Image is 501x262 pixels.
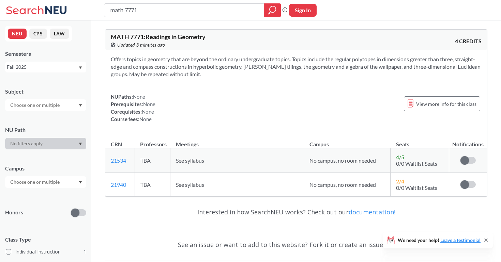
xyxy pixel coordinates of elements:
[455,37,482,45] span: 4 CREDITS
[143,101,155,107] span: None
[5,88,86,95] div: Subject
[268,5,276,15] svg: magnifying glass
[5,50,86,58] div: Semesters
[111,93,155,123] div: NUPaths: Prerequisites: Corequisites: Course fees:
[304,134,391,148] th: Campus
[105,235,487,255] div: See an issue or want to add to this website? Fork it or create an issue on .
[111,157,126,164] a: 21534
[7,101,64,109] input: Choose one or multiple
[304,148,391,173] td: No campus, no room needed
[5,138,86,149] div: Dropdown arrow
[440,237,481,243] a: Leave a testimonial
[398,238,481,243] span: We need your help!
[289,4,317,17] button: Sign In
[349,208,395,216] a: documentation!
[105,202,487,222] div: Interested in how SearchNEU works? Check out our
[135,173,170,197] td: TBA
[79,143,82,145] svg: Dropdown arrow
[264,3,281,17] div: magnifying glass
[6,247,86,256] label: Individual Instruction
[416,100,476,108] span: View more info for this class
[449,134,487,148] th: Notifications
[396,184,437,191] span: 0/0 Waitlist Seats
[5,236,86,243] span: Class Type
[5,62,86,72] div: Fall 2025Dropdown arrow
[176,157,204,164] span: See syllabus
[396,160,437,167] span: 0/0 Waitlist Seats
[79,104,82,107] svg: Dropdown arrow
[7,178,64,186] input: Choose one or multiple
[79,66,82,69] svg: Dropdown arrow
[139,116,152,122] span: None
[5,176,86,188] div: Dropdown arrow
[111,141,122,148] div: CRN
[111,33,206,40] span: MATH 7771 : Readings in Geometry
[391,134,449,148] th: Seats
[133,94,145,100] span: None
[304,173,391,197] td: No campus, no room needed
[7,63,78,71] div: Fall 2025
[5,126,86,134] div: NU Path
[396,154,404,160] span: 4 / 5
[79,181,82,184] svg: Dropdown arrow
[176,181,204,188] span: See syllabus
[50,29,69,39] button: LAW
[5,209,23,216] p: Honors
[135,148,170,173] td: TBA
[117,41,165,49] span: Updated 3 minutes ago
[111,55,482,78] section: Offers topics in geometry that are beyond the ordinary undergraduate topics. Topics include the r...
[5,165,86,172] div: Campus
[83,248,86,256] span: 1
[109,4,259,16] input: Class, professor, course number, "phrase"
[142,109,154,115] span: None
[8,29,27,39] button: NEU
[111,181,126,188] a: 21940
[396,178,404,184] span: 2 / 4
[29,29,47,39] button: CPS
[5,99,86,111] div: Dropdown arrow
[170,134,304,148] th: Meetings
[135,134,170,148] th: Professors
